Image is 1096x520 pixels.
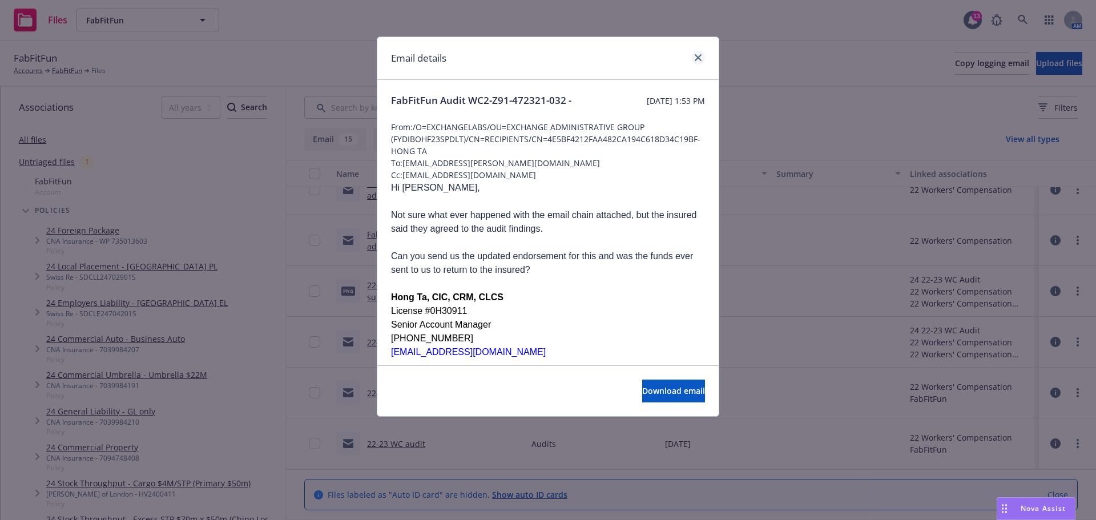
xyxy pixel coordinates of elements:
[391,94,571,107] span: FabFitFun Audit WC2-Z91-472321-032 -
[997,497,1075,520] button: Nova Assist
[642,385,705,396] span: Download email
[391,347,546,357] a: [EMAIL_ADDRESS][DOMAIN_NAME]
[997,498,1012,519] div: Drag to move
[391,292,503,302] span: Hong Ta, CIC, CRM, CLCS
[1021,503,1066,513] span: Nova Assist
[391,157,705,169] span: To: [EMAIL_ADDRESS][PERSON_NAME][DOMAIN_NAME]
[391,333,473,343] span: [PHONE_NUMBER]
[391,51,446,66] h1: Email details
[647,95,705,107] span: [DATE] 1:53 PM
[642,380,705,402] button: Download email
[391,121,705,157] span: From: /O=EXCHANGELABS/OU=EXCHANGE ADMINISTRATIVE GROUP (FYDIBOHF23SPDLT)/CN=RECIPIENTS/CN=4E5BF42...
[691,51,705,65] a: close
[391,210,696,233] span: Not sure what ever happened with the email chain attached, but the insured said they agreed to th...
[391,251,693,275] span: Can you send us the updated endorsement for this and was the funds ever sent to us to return to t...
[391,320,491,329] span: Senior Account Manager
[391,169,705,181] span: Cc: [EMAIL_ADDRESS][DOMAIN_NAME]
[391,306,467,316] span: License #0H30911
[391,183,480,192] span: Hi [PERSON_NAME],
